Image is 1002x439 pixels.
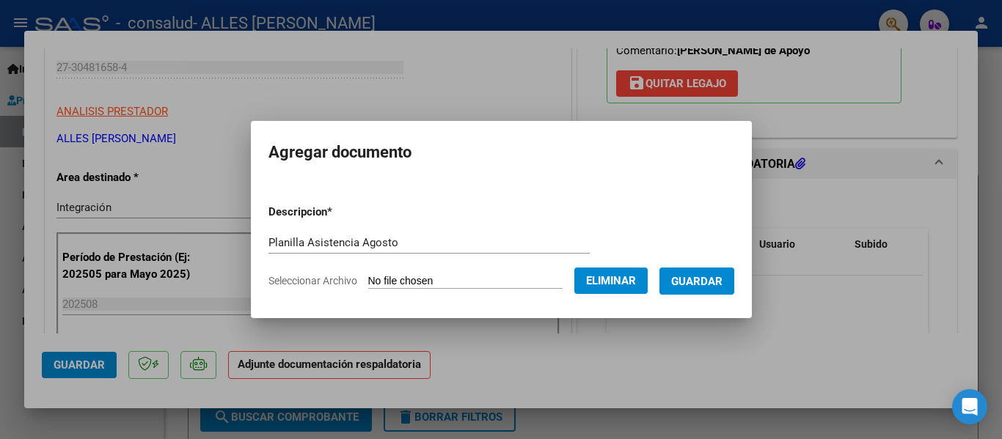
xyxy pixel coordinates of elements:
[671,275,723,288] span: Guardar
[268,275,357,287] span: Seleccionar Archivo
[586,274,636,287] span: Eliminar
[268,204,409,221] p: Descripcion
[574,268,648,294] button: Eliminar
[952,389,987,424] div: Open Intercom Messenger
[268,139,734,166] h2: Agregar documento
[659,268,734,295] button: Guardar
